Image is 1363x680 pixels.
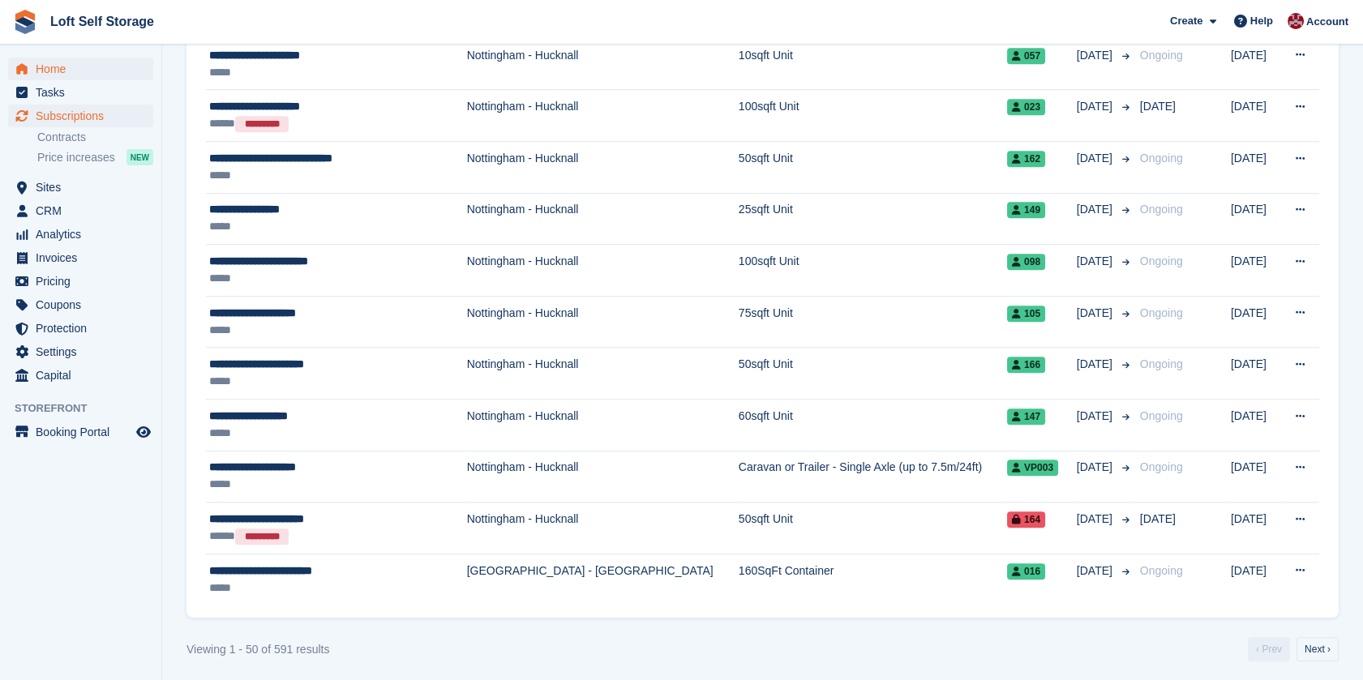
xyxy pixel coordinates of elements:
[37,150,115,165] span: Price increases
[1007,306,1045,322] span: 105
[1077,150,1116,167] span: [DATE]
[467,400,739,451] td: Nottingham - Hucknall
[1140,306,1183,319] span: Ongoing
[8,176,153,199] a: menu
[1077,201,1116,218] span: [DATE]
[36,246,133,269] span: Invoices
[1077,98,1116,115] span: [DATE]
[8,364,153,387] a: menu
[1231,90,1282,142] td: [DATE]
[15,400,161,417] span: Storefront
[8,105,153,127] a: menu
[1140,512,1176,525] span: [DATE]
[8,223,153,246] a: menu
[467,90,739,142] td: Nottingham - Hucknall
[1140,254,1183,267] span: Ongoing
[1231,554,1282,605] td: [DATE]
[8,293,153,316] a: menu
[1007,357,1045,373] span: 166
[467,451,739,503] td: Nottingham - Hucknall
[1231,38,1282,90] td: [DATE]
[739,142,1007,194] td: 50sqft Unit
[8,246,153,269] a: menu
[1231,193,1282,245] td: [DATE]
[8,199,153,222] a: menu
[1248,637,1290,661] a: Previous
[739,400,1007,451] td: 60sqft Unit
[1007,563,1045,579] span: 016
[1077,305,1116,322] span: [DATE]
[37,130,153,145] a: Contracts
[186,641,329,658] div: Viewing 1 - 50 of 591 results
[134,422,153,442] a: Preview store
[1140,564,1183,577] span: Ongoing
[36,340,133,363] span: Settings
[8,270,153,293] a: menu
[467,554,739,605] td: [GEOGRAPHIC_DATA] - [GEOGRAPHIC_DATA]
[1140,460,1183,473] span: Ongoing
[739,193,1007,245] td: 25sqft Unit
[8,421,153,443] a: menu
[1231,245,1282,297] td: [DATE]
[1007,48,1045,64] span: 057
[739,296,1007,348] td: 75sqft Unit
[467,296,739,348] td: Nottingham - Hucknall
[1231,142,1282,194] td: [DATE]
[1140,152,1183,165] span: Ongoing
[36,223,133,246] span: Analytics
[36,270,133,293] span: Pricing
[1231,400,1282,451] td: [DATE]
[1140,49,1183,62] span: Ongoing
[126,149,153,165] div: NEW
[1231,296,1282,348] td: [DATE]
[1007,511,1045,528] span: 164
[36,421,133,443] span: Booking Portal
[8,340,153,363] a: menu
[36,293,133,316] span: Coupons
[1245,637,1342,661] nav: Pages
[1231,348,1282,400] td: [DATE]
[36,199,133,222] span: CRM
[1077,356,1116,373] span: [DATE]
[1077,253,1116,270] span: [DATE]
[739,451,1007,503] td: Caravan or Trailer - Single Axle (up to 7.5m/24ft)
[1140,203,1183,216] span: Ongoing
[467,193,739,245] td: Nottingham - Hucknall
[1140,409,1183,422] span: Ongoing
[1077,562,1116,579] span: [DATE]
[1306,14,1348,30] span: Account
[739,554,1007,605] td: 160SqFt Container
[467,142,739,194] td: Nottingham - Hucknall
[467,38,739,90] td: Nottingham - Hucknall
[1170,13,1202,29] span: Create
[1140,357,1183,370] span: Ongoing
[1077,511,1116,528] span: [DATE]
[1007,254,1045,270] span: 098
[1007,202,1045,218] span: 149
[1140,100,1176,113] span: [DATE]
[36,81,133,104] span: Tasks
[8,58,153,80] a: menu
[36,317,133,340] span: Protection
[1007,99,1045,115] span: 023
[13,10,37,34] img: stora-icon-8386f47178a22dfd0bd8f6a31ec36ba5ce8667c1dd55bd0f319d3a0aa187defe.svg
[1231,503,1282,554] td: [DATE]
[44,8,161,35] a: Loft Self Storage
[36,58,133,80] span: Home
[739,348,1007,400] td: 50sqft Unit
[739,503,1007,554] td: 50sqft Unit
[36,364,133,387] span: Capital
[36,105,133,127] span: Subscriptions
[1288,13,1304,29] img: James Johnson
[1077,47,1116,64] span: [DATE]
[1250,13,1273,29] span: Help
[739,38,1007,90] td: 10sqft Unit
[1007,151,1045,167] span: 162
[1297,637,1339,661] a: Next
[8,317,153,340] a: menu
[37,148,153,166] a: Price increases NEW
[467,348,739,400] td: Nottingham - Hucknall
[36,176,133,199] span: Sites
[1007,408,1045,425] span: 147
[1077,408,1116,425] span: [DATE]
